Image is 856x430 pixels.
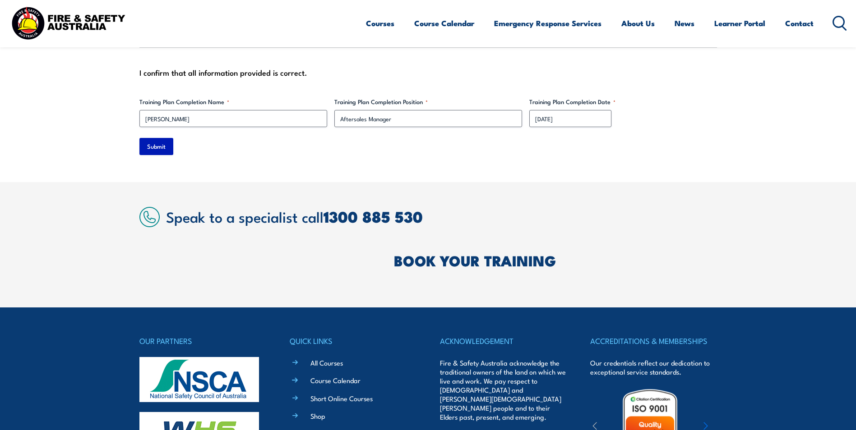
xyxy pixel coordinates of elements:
a: Short Online Courses [310,393,373,403]
div: I confirm that all information provided is correct. [139,66,717,79]
img: nsca-logo-footer [139,357,259,402]
p: Our credentials reflect our dedication to exceptional service standards. [590,358,717,376]
label: Training Plan Completion Name [139,97,327,106]
label: Training Plan Completion Position [334,97,522,106]
input: Submit [139,138,173,155]
h4: ACCREDITATIONS & MEMBERSHIPS [590,334,717,347]
p: Fire & Safety Australia acknowledge the traditional owners of the land on which we live and work.... [440,358,566,421]
h4: ACKNOWLEDGEMENT [440,334,566,347]
a: Contact [785,11,814,35]
a: Learner Portal [714,11,765,35]
h2: BOOK YOUR TRAINING [394,254,717,266]
a: Course Calendar [310,375,361,385]
a: News [675,11,694,35]
a: Emergency Response Services [494,11,602,35]
a: About Us [621,11,655,35]
input: dd/mm/yyyy [529,110,611,127]
a: Shop [310,411,325,421]
h2: Speak to a specialist call [166,208,717,224]
h4: QUICK LINKS [290,334,416,347]
label: Training Plan Completion Date [529,97,717,106]
a: 1300 885 530 [324,204,423,228]
h4: OUR PARTNERS [139,334,266,347]
a: Course Calendar [414,11,474,35]
a: All Courses [310,358,343,367]
a: Courses [366,11,394,35]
